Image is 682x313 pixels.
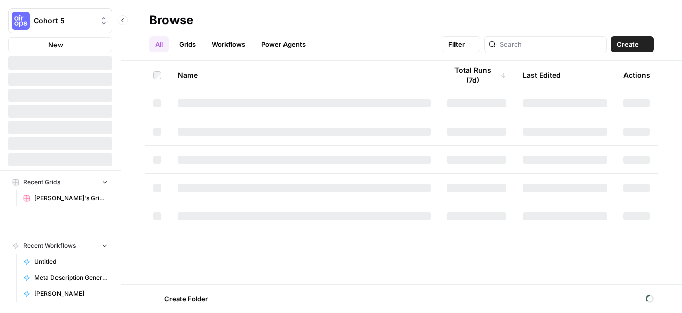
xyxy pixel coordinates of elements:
span: [PERSON_NAME]'s Grid: Meta Description [34,194,108,203]
button: Create Folder [149,291,214,307]
button: Recent Grids [8,175,112,190]
button: New [8,37,112,52]
input: Search [500,39,602,49]
span: Meta Description Generator [LThompson] [34,273,108,282]
a: Power Agents [255,36,312,52]
span: Recent Grids [23,178,60,187]
div: Name [178,61,431,89]
span: Create Folder [164,294,208,304]
span: [PERSON_NAME] [34,289,108,298]
a: [PERSON_NAME] [19,286,112,302]
span: Create [617,39,639,49]
span: Cohort 5 [34,16,95,26]
span: New [48,40,63,50]
a: [PERSON_NAME]'s Grid: Meta Description [19,190,112,206]
a: Meta Description Generator [LThompson] [19,270,112,286]
a: Grids [173,36,202,52]
a: Workflows [206,36,251,52]
div: Actions [623,61,650,89]
div: Total Runs (7d) [447,61,506,89]
img: Cohort 5 Logo [12,12,30,30]
div: Browse [149,12,193,28]
button: Recent Workflows [8,238,112,254]
span: Recent Workflows [23,241,76,251]
button: Filter [442,36,480,52]
button: Workspace: Cohort 5 [8,8,112,33]
span: Untitled [34,257,108,266]
span: Filter [448,39,465,49]
a: Untitled [19,254,112,270]
div: Last Edited [523,61,561,89]
button: Create [611,36,654,52]
a: All [149,36,169,52]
